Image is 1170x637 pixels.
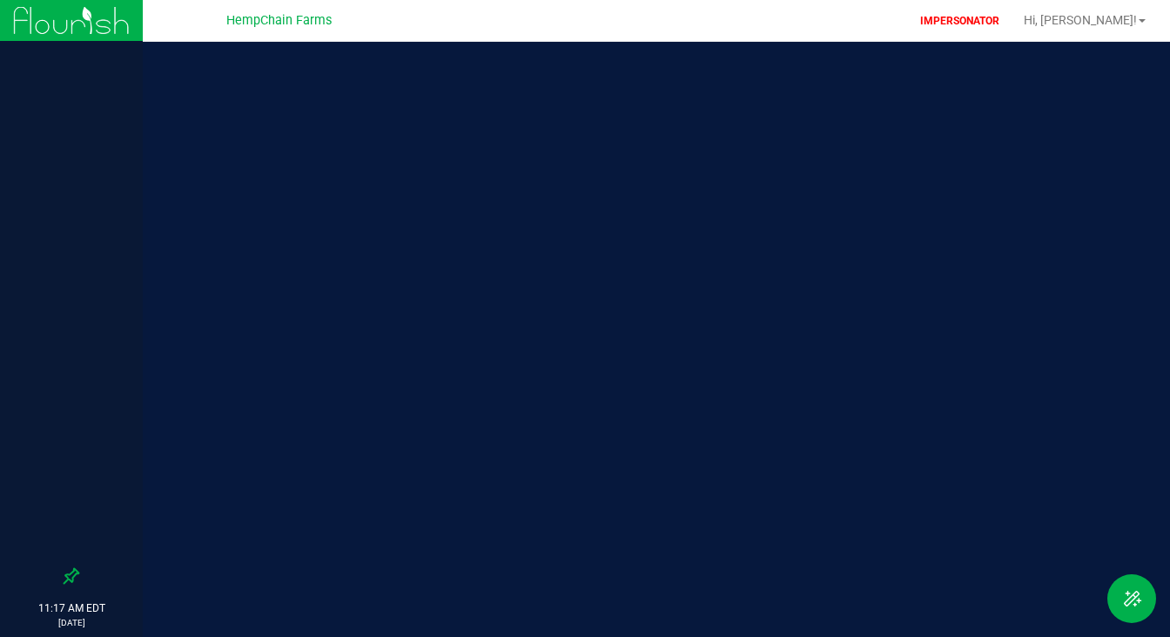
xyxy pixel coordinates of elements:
label: Pin the sidebar to full width on large screens [63,567,80,585]
p: [DATE] [8,616,135,629]
p: IMPERSONATOR [913,13,1006,29]
p: 11:17 AM EDT [8,600,135,616]
span: Hi, [PERSON_NAME]! [1024,13,1137,27]
span: HempChain Farms [226,13,332,28]
button: Toggle Menu [1107,574,1156,623]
